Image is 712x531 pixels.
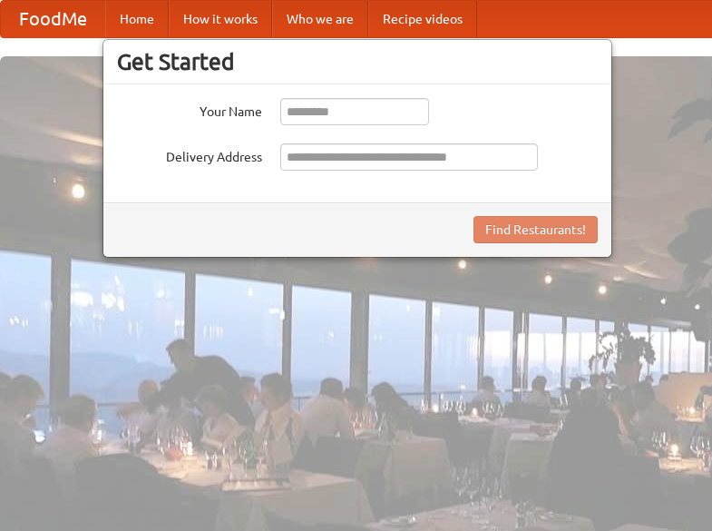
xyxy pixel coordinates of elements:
[105,1,169,37] a: Home
[473,216,598,243] button: Find Restaurants!
[272,1,368,37] a: Who we are
[169,1,272,37] a: How it works
[117,48,598,75] h3: Get Started
[117,143,262,166] label: Delivery Address
[1,1,105,37] a: FoodMe
[117,98,262,121] label: Your Name
[368,1,477,37] a: Recipe videos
